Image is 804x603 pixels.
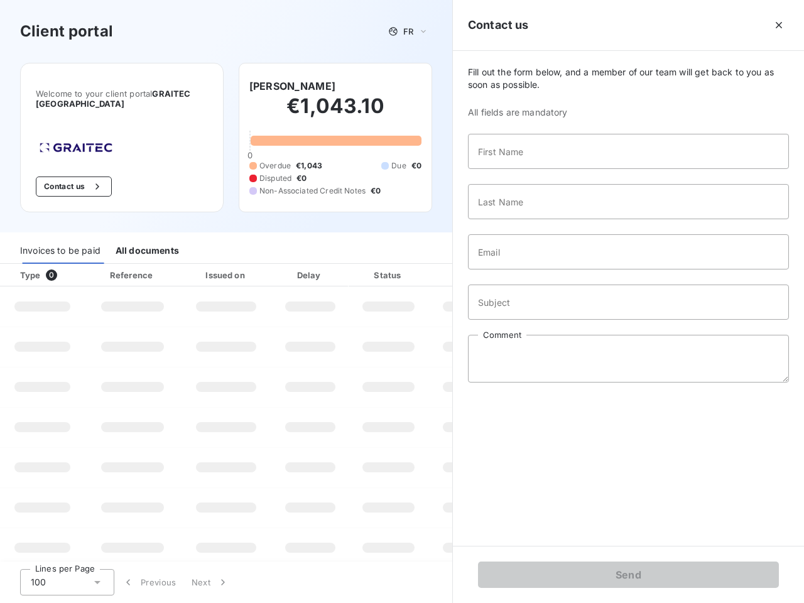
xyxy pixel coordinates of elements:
button: Contact us [36,177,112,197]
span: Welcome to your client portal [36,89,208,109]
span: Fill out the form below, and a member of our team will get back to you as soon as possible. [468,66,789,91]
div: Amount [431,269,511,281]
div: Reference [110,270,153,280]
input: placeholder [468,184,789,219]
span: Non-Associated Credit Notes [259,185,366,197]
div: Delay [274,269,346,281]
span: Overdue [259,160,291,171]
h6: [PERSON_NAME] [249,79,335,94]
span: €1,043 [296,160,322,171]
span: Disputed [259,173,291,184]
span: 0 [247,150,253,160]
div: Invoices to be paid [20,237,100,264]
button: Send [478,562,779,588]
button: Previous [114,569,184,595]
button: Next [184,569,237,595]
h3: Client portal [20,20,113,43]
span: Due [391,160,406,171]
span: GRAITEC [GEOGRAPHIC_DATA] [36,89,190,109]
h2: €1,043.10 [249,94,421,131]
h5: Contact us [468,16,529,34]
input: placeholder [468,234,789,269]
span: €0 [411,160,421,171]
span: €0 [296,173,307,184]
span: €0 [371,185,381,197]
div: Issued on [183,269,269,281]
span: 0 [46,269,57,281]
div: Type [13,269,82,281]
span: 100 [31,576,46,589]
input: placeholder [468,285,789,320]
span: FR [403,26,413,36]
div: All documents [116,237,179,264]
div: Status [351,269,426,281]
span: All fields are mandatory [468,106,789,119]
img: Company logo [36,139,116,156]
input: placeholder [468,134,789,169]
